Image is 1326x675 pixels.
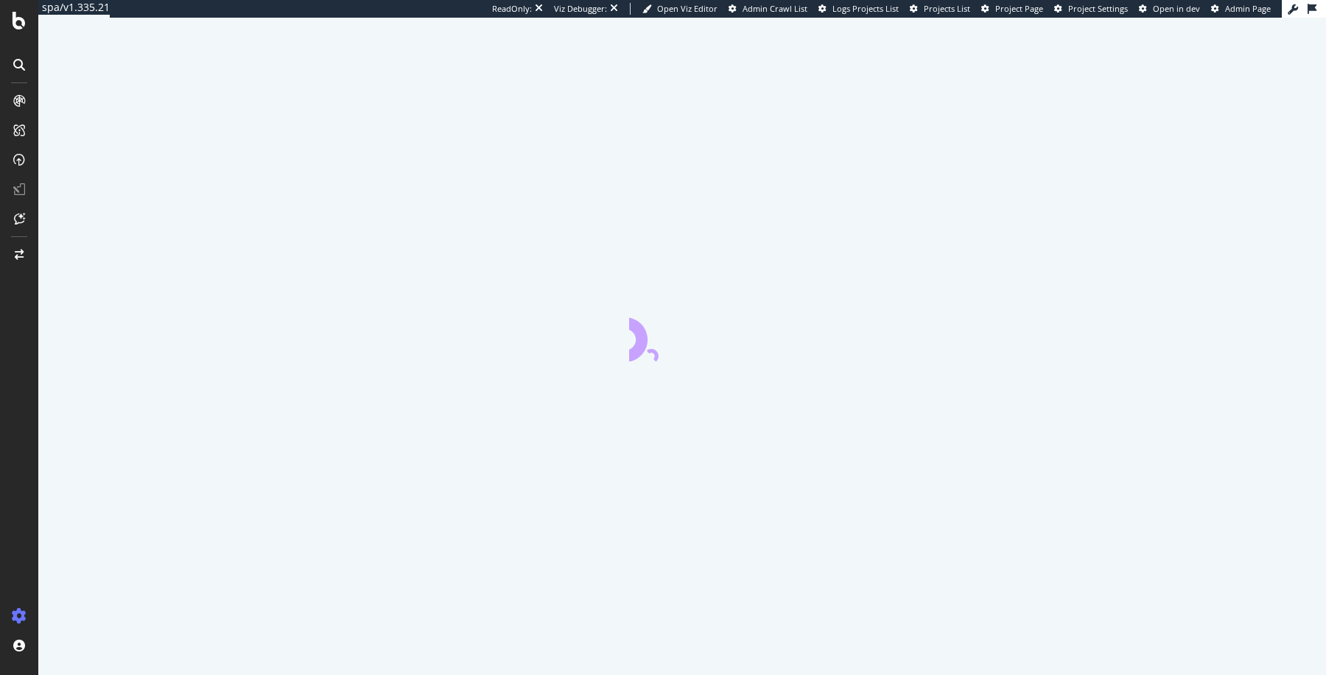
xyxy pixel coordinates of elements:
[818,3,899,15] a: Logs Projects List
[981,3,1043,15] a: Project Page
[1153,3,1200,14] span: Open in dev
[1225,3,1271,14] span: Admin Page
[1054,3,1128,15] a: Project Settings
[832,3,899,14] span: Logs Projects List
[492,3,532,15] div: ReadOnly:
[995,3,1043,14] span: Project Page
[642,3,718,15] a: Open Viz Editor
[924,3,970,14] span: Projects List
[910,3,970,15] a: Projects List
[554,3,607,15] div: Viz Debugger:
[629,308,735,361] div: animation
[1211,3,1271,15] a: Admin Page
[743,3,807,14] span: Admin Crawl List
[1068,3,1128,14] span: Project Settings
[729,3,807,15] a: Admin Crawl List
[1139,3,1200,15] a: Open in dev
[657,3,718,14] span: Open Viz Editor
